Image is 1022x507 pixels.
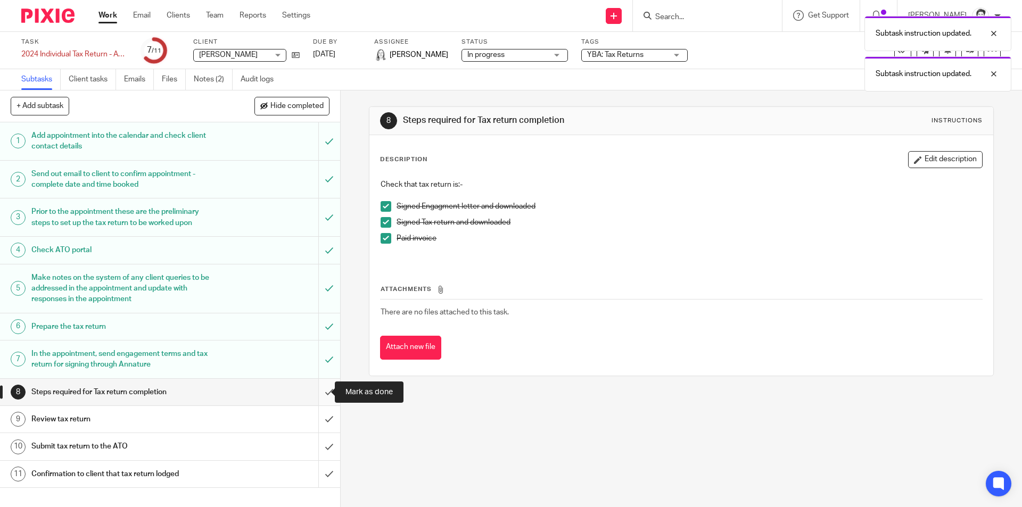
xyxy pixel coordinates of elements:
[98,10,117,21] a: Work
[282,10,310,21] a: Settings
[31,466,216,482] h1: Confirmation to client that tax return lodged
[193,38,300,46] label: Client
[467,51,505,59] span: In progress
[380,112,397,129] div: 8
[194,69,233,90] a: Notes (2)
[403,115,704,126] h1: Steps required for Tax return completion
[461,38,568,46] label: Status
[147,44,161,56] div: 7
[31,438,216,454] h1: Submit tax return to the ATO
[270,102,324,111] span: Hide completed
[11,172,26,187] div: 2
[31,384,216,400] h1: Steps required for Tax return completion
[11,97,69,115] button: + Add subtask
[31,270,216,307] h1: Make notes on the system of any client queries to be addressed in the appointment and update with...
[31,128,216,155] h1: Add appointment into the calendar and check client contact details
[313,38,361,46] label: Due by
[397,233,982,244] p: Paid invoice
[381,286,432,292] span: Attachments
[380,336,441,360] button: Attach new file
[390,49,448,60] span: [PERSON_NAME]
[972,7,989,24] img: Julie%20Wainwright.jpg
[31,166,216,193] h1: Send out email to client to confirm appointment - complete date and time booked
[381,179,982,190] p: Check that tax return is:-
[374,38,448,46] label: Assignee
[11,319,26,334] div: 6
[124,69,154,90] a: Emails
[11,439,26,454] div: 10
[397,201,982,212] p: Signed Engagment letter and downloaded
[908,151,983,168] button: Edit description
[31,204,216,231] h1: Prior to the appointment these are the preliminary steps to set up the tax return to be worked upon
[31,411,216,427] h1: Review tax return
[31,242,216,258] h1: Check ATO portal
[21,49,128,60] div: 2024 Individual Tax Return - Appointment
[241,69,282,90] a: Audit logs
[11,210,26,225] div: 3
[167,10,190,21] a: Clients
[11,385,26,400] div: 8
[199,51,258,59] span: [PERSON_NAME]
[21,69,61,90] a: Subtasks
[21,38,128,46] label: Task
[254,97,329,115] button: Hide completed
[381,309,509,316] span: There are no files attached to this task.
[31,346,216,373] h1: In the appointment, send engagement terms and tax return for signing through Annature
[11,412,26,427] div: 9
[11,352,26,367] div: 7
[31,319,216,335] h1: Prepare the tax return
[876,69,971,79] p: Subtask instruction updated.
[397,217,982,228] p: Signed Tax return and downloaded
[240,10,266,21] a: Reports
[932,117,983,125] div: Instructions
[11,134,26,148] div: 1
[11,467,26,481] div: 11
[876,28,971,39] p: Subtask instruction updated.
[11,243,26,257] div: 4
[374,49,387,62] img: Eleanor%20Shakeshaft.jpg
[21,9,75,23] img: Pixie
[69,69,116,90] a: Client tasks
[206,10,224,21] a: Team
[313,51,335,58] span: [DATE]
[152,48,161,54] small: /11
[380,155,427,164] p: Description
[133,10,151,21] a: Email
[162,69,186,90] a: Files
[11,281,26,296] div: 5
